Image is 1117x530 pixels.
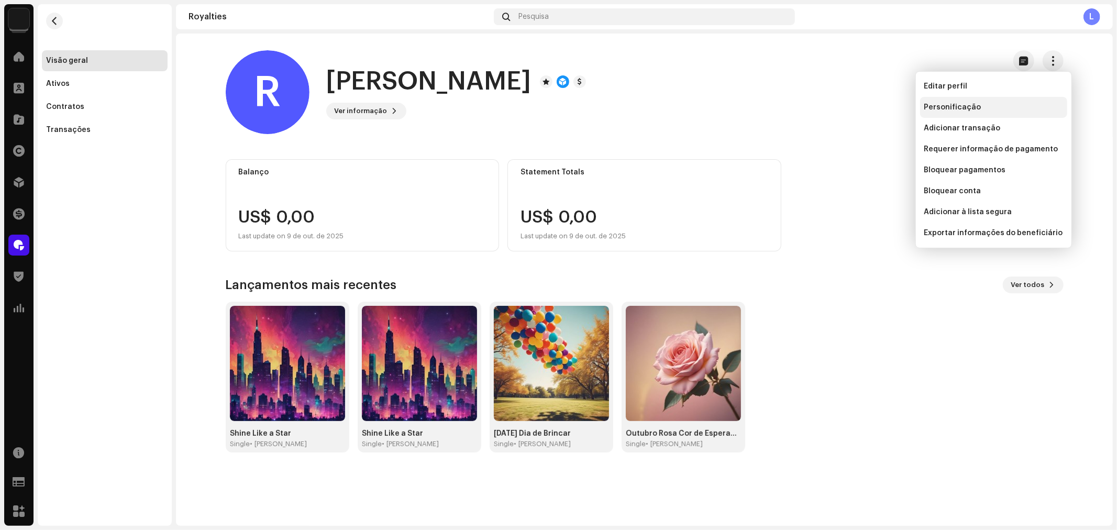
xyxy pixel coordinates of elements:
span: Bloquear pagamentos [924,166,1006,174]
div: Last update on 9 de out. de 2025 [239,230,344,242]
span: Requerer informação de pagamento [924,145,1058,153]
div: • [PERSON_NAME] [514,440,571,448]
div: [DATE] Dia de Brincar [494,429,609,438]
re-m-nav-item: Transações [42,119,168,140]
span: Ver todos [1011,274,1045,295]
span: Bloquear conta [924,187,981,195]
div: Single [626,440,646,448]
span: Adicionar transação [924,124,1001,132]
div: R [226,50,309,134]
div: Shine Like a Star [230,429,345,438]
span: Editar perfil [924,82,968,91]
re-o-card-value: Statement Totals [507,159,781,251]
h1: [PERSON_NAME] [326,65,532,98]
div: L [1083,8,1100,25]
div: • [PERSON_NAME] [646,440,703,448]
h3: Lançamentos mais recentes [226,277,397,293]
re-m-nav-item: Visão geral [42,50,168,71]
div: Contratos [46,103,84,111]
div: Single [494,440,514,448]
span: Exportar informações do beneficiário [924,229,1063,237]
div: Balanço [239,168,486,176]
span: Adicionar à lista segura [924,208,1012,216]
div: • [PERSON_NAME] [382,440,439,448]
img: 2206bb1b-22e6-4c51-8084-1e96ceb2bf2a [362,306,477,421]
div: Shine Like a Star [362,429,477,438]
button: Ver informação [326,103,406,119]
div: Ativos [46,80,70,88]
img: e67f5478-0cd8-4013-ac3d-02f4ecfaf91a [230,306,345,421]
div: Transações [46,126,91,134]
div: Outubro Rosa Cor de Esperança [626,429,741,438]
img: 2264158e-fedc-495b-bc79-8f2b871e0b06 [494,306,609,421]
img: 8570ccf7-64aa-46bf-9f70-61ee3b8451d8 [8,8,29,29]
div: Last update on 9 de out. de 2025 [521,230,626,242]
div: Royalties [189,13,490,21]
div: Single [230,440,250,448]
re-o-card-value: Balanço [226,159,500,251]
span: Ver informação [335,101,388,122]
div: • [PERSON_NAME] [250,440,307,448]
button: Ver todos [1003,277,1064,293]
div: Statement Totals [521,168,768,176]
div: Visão geral [46,57,88,65]
re-m-nav-item: Ativos [42,73,168,94]
div: Single [362,440,382,448]
img: c53f512c-c195-4a59-93d4-93d6a7eb1f12 [626,306,741,421]
span: Pesquisa [518,13,549,21]
re-m-nav-item: Contratos [42,96,168,117]
span: Personificação [924,103,981,112]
